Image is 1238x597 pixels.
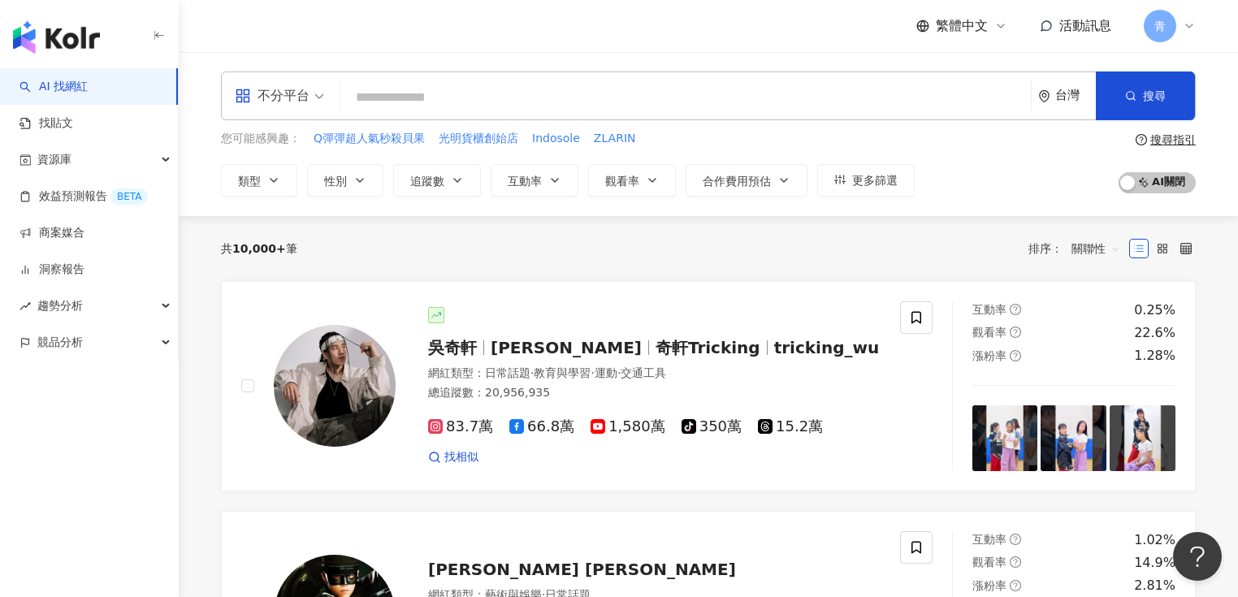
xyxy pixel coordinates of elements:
[972,533,1006,546] span: 互動率
[621,366,666,379] span: 交通工具
[235,83,309,109] div: 不分平台
[428,338,477,357] span: 吳奇軒
[1071,236,1120,262] span: 關聯性
[1134,301,1175,319] div: 0.25%
[274,325,396,447] img: KOL Avatar
[19,262,84,278] a: 洞察報告
[1038,90,1050,102] span: environment
[1041,405,1106,471] img: post-image
[936,17,988,35] span: 繁體中文
[428,418,493,435] span: 83.7萬
[591,418,665,435] span: 1,580萬
[531,130,581,148] button: Indosole
[19,225,84,241] a: 商案媒合
[1055,89,1096,102] div: 台灣
[509,418,574,435] span: 66.8萬
[410,175,444,188] span: 追蹤數
[232,242,286,255] span: 10,000+
[19,301,31,312] span: rise
[703,175,771,188] span: 合作費用預估
[1134,531,1175,549] div: 1.02%
[656,338,760,357] span: 奇軒Tricking
[532,131,580,147] span: Indosole
[1059,18,1111,33] span: 活動訊息
[595,366,617,379] span: 運動
[1136,134,1147,145] span: question-circle
[428,385,881,401] div: 總追蹤數 ： 20,956,935
[221,131,301,147] span: 您可能感興趣：
[534,366,591,379] span: 教育與學習
[13,21,100,54] img: logo
[591,366,594,379] span: ·
[1173,532,1222,581] iframe: Help Scout Beacon - Open
[1010,556,1021,568] span: question-circle
[774,338,880,357] span: tricking_wu
[972,349,1006,362] span: 漲粉率
[439,131,518,147] span: 光明貨櫃創始店
[37,141,71,178] span: 資源庫
[485,366,530,379] span: 日常話題
[1134,554,1175,572] div: 14.9%
[594,131,636,147] span: ZLARIN
[686,164,807,197] button: 合作費用預估
[1010,327,1021,338] span: question-circle
[324,175,347,188] span: 性別
[37,324,83,361] span: 競品分析
[37,288,83,324] span: 趨勢分析
[438,130,519,148] button: 光明貨櫃創始店
[1154,17,1166,35] span: 青
[972,303,1006,316] span: 互動率
[235,88,251,104] span: appstore
[19,115,73,132] a: 找貼文
[817,164,915,197] button: 更多篩選
[972,579,1006,592] span: 漲粉率
[682,418,742,435] span: 350萬
[221,242,297,255] div: 共 筆
[428,560,736,579] span: [PERSON_NAME] [PERSON_NAME]
[852,174,898,187] span: 更多篩選
[1010,350,1021,361] span: question-circle
[605,175,639,188] span: 觀看率
[508,175,542,188] span: 互動率
[19,79,88,95] a: searchAI 找網紅
[588,164,676,197] button: 觀看率
[1010,534,1021,545] span: question-circle
[1010,304,1021,315] span: question-circle
[972,405,1038,471] img: post-image
[313,130,426,148] button: Q彈彈超人氣秒殺貝果
[314,131,425,147] span: Q彈彈超人氣秒殺貝果
[1010,580,1021,591] span: question-circle
[221,164,297,197] button: 類型
[1134,324,1175,342] div: 22.6%
[221,281,1196,491] a: KOL Avatar吳奇軒[PERSON_NAME]奇軒Trickingtricking_wu網紅類型：日常話題·教育與學習·運動·交通工具總追蹤數：20,956,93583.7萬66.8萬1,...
[972,556,1006,569] span: 觀看率
[491,338,642,357] span: [PERSON_NAME]
[593,130,637,148] button: ZLARIN
[428,366,881,382] div: 網紅類型 ：
[1150,133,1196,146] div: 搜尋指引
[617,366,621,379] span: ·
[19,188,148,205] a: 效益預測報告BETA
[1134,577,1175,595] div: 2.81%
[972,326,1006,339] span: 觀看率
[1143,89,1166,102] span: 搜尋
[491,164,578,197] button: 互動率
[238,175,261,188] span: 類型
[393,164,481,197] button: 追蹤數
[1134,347,1175,365] div: 1.28%
[1110,405,1175,471] img: post-image
[307,164,383,197] button: 性別
[758,418,823,435] span: 15.2萬
[1028,236,1129,262] div: 排序：
[444,449,478,465] span: 找相似
[428,449,478,465] a: 找相似
[530,366,534,379] span: ·
[1096,71,1195,120] button: 搜尋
